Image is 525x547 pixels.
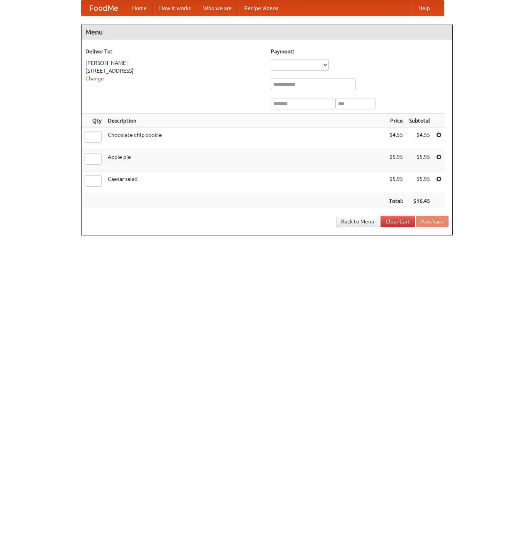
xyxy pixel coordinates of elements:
[386,150,406,172] td: $5.95
[105,114,386,128] th: Description
[82,0,126,16] a: FoodMe
[406,114,433,128] th: Subtotal
[336,216,379,227] a: Back to Menu
[238,0,284,16] a: Recipe videos
[386,114,406,128] th: Price
[85,59,263,67] div: [PERSON_NAME]
[386,194,406,208] th: Total:
[85,48,263,55] h5: Deliver To:
[406,194,433,208] th: $16.45
[105,128,386,150] td: Chocolate chip cookie
[126,0,153,16] a: Home
[85,67,263,75] div: [STREET_ADDRESS]
[381,216,415,227] a: Clear Cart
[82,24,452,40] h4: Menu
[416,216,449,227] button: Purchase
[153,0,197,16] a: How it works
[85,75,104,82] a: Change
[82,114,105,128] th: Qty
[386,128,406,150] td: $4.55
[406,172,433,194] td: $5.95
[105,172,386,194] td: Caesar salad
[197,0,238,16] a: Who we are
[386,172,406,194] td: $5.95
[412,0,436,16] a: Help
[406,128,433,150] td: $4.55
[271,48,449,55] h5: Payment:
[105,150,386,172] td: Apple pie
[406,150,433,172] td: $5.95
